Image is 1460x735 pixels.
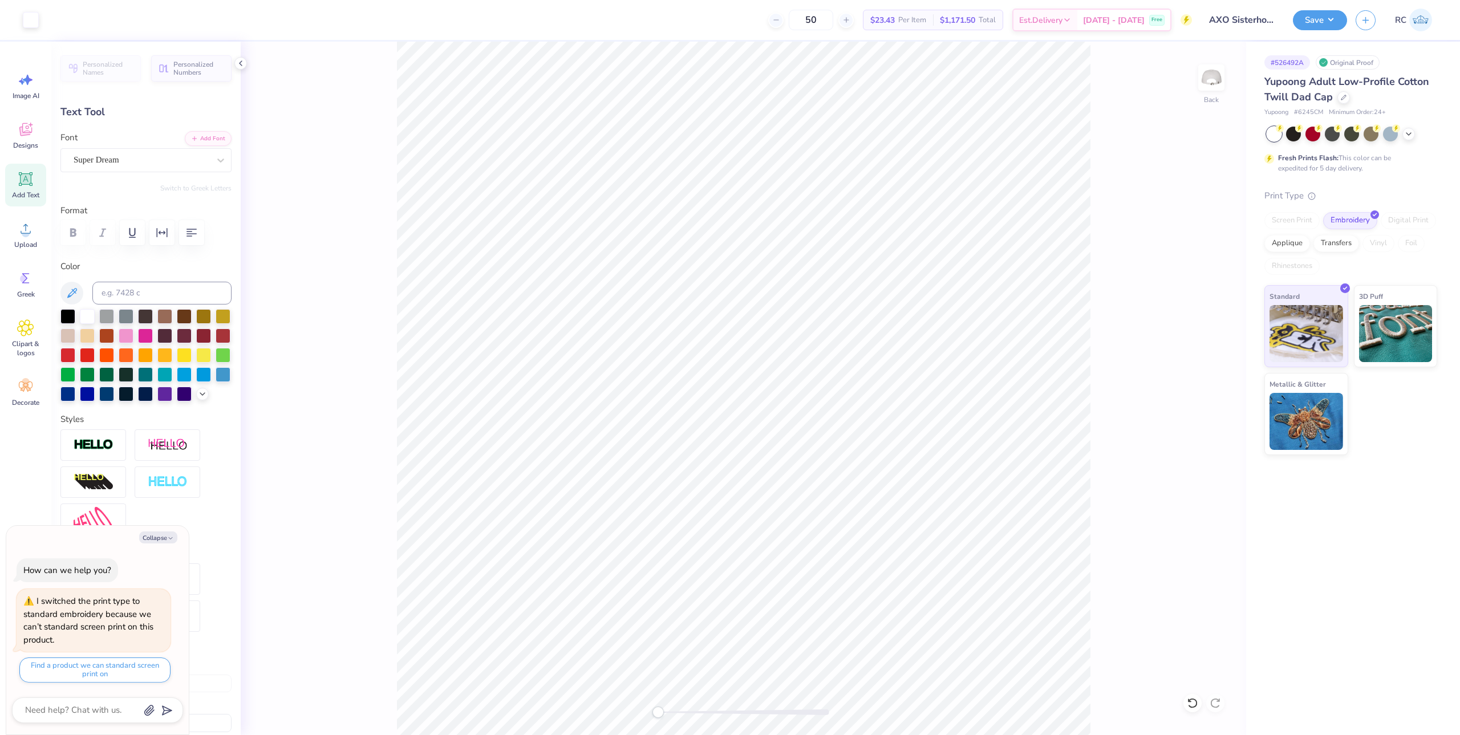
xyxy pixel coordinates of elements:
[139,531,177,543] button: Collapse
[60,55,141,82] button: Personalized Names
[1264,258,1320,275] div: Rhinestones
[1270,290,1300,302] span: Standard
[1293,10,1347,30] button: Save
[12,398,39,407] span: Decorate
[1264,235,1310,252] div: Applique
[1359,305,1433,362] img: 3D Puff
[17,290,35,299] span: Greek
[1083,14,1145,26] span: [DATE] - [DATE]
[13,141,38,150] span: Designs
[1278,153,1339,163] strong: Fresh Prints Flash:
[1264,212,1320,229] div: Screen Print
[60,204,232,217] label: Format
[1200,66,1223,89] img: Back
[1381,212,1436,229] div: Digital Print
[148,438,188,452] img: Shadow
[14,240,37,249] span: Upload
[1409,9,1432,31] img: Rio Cabojoc
[1362,235,1394,252] div: Vinyl
[83,60,134,76] span: Personalized Names
[898,14,926,26] span: Per Item
[979,14,996,26] span: Total
[1323,212,1377,229] div: Embroidery
[1201,9,1284,31] input: Untitled Design
[60,104,232,120] div: Text Tool
[74,438,113,452] img: Stroke
[74,507,113,531] img: Free Distort
[60,413,84,426] label: Styles
[151,55,232,82] button: Personalized Numbers
[1359,290,1383,302] span: 3D Puff
[1264,55,1310,70] div: # 526492A
[23,565,111,576] div: How can we help you?
[789,10,833,30] input: – –
[1390,9,1437,31] a: RC
[1264,189,1437,202] div: Print Type
[19,657,171,683] button: Find a product we can standard screen print on
[1294,108,1323,117] span: # 6245CM
[12,190,39,200] span: Add Text
[1270,305,1343,362] img: Standard
[7,339,44,358] span: Clipart & logos
[1264,75,1429,104] span: Yupoong Adult Low-Profile Cotton Twill Dad Cap
[1151,16,1162,24] span: Free
[148,476,188,489] img: Negative Space
[1313,235,1359,252] div: Transfers
[1270,393,1343,450] img: Metallic & Glitter
[185,131,232,146] button: Add Font
[13,91,39,100] span: Image AI
[1204,95,1219,105] div: Back
[1278,153,1418,173] div: This color can be expedited for 5 day delivery.
[74,473,113,492] img: 3D Illusion
[652,706,664,718] div: Accessibility label
[1264,108,1288,117] span: Yupoong
[940,14,975,26] span: $1,171.50
[1329,108,1386,117] span: Minimum Order: 24 +
[23,595,153,645] div: I switched the print type to standard embroidery because we can’t standard screen print on this p...
[60,260,232,273] label: Color
[92,282,232,304] input: e.g. 7428 c
[1019,14,1062,26] span: Est. Delivery
[160,184,232,193] button: Switch to Greek Letters
[1398,235,1425,252] div: Foil
[870,14,895,26] span: $23.43
[1395,14,1406,27] span: RC
[1316,55,1380,70] div: Original Proof
[60,131,78,144] label: Font
[173,60,225,76] span: Personalized Numbers
[1270,378,1326,390] span: Metallic & Glitter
